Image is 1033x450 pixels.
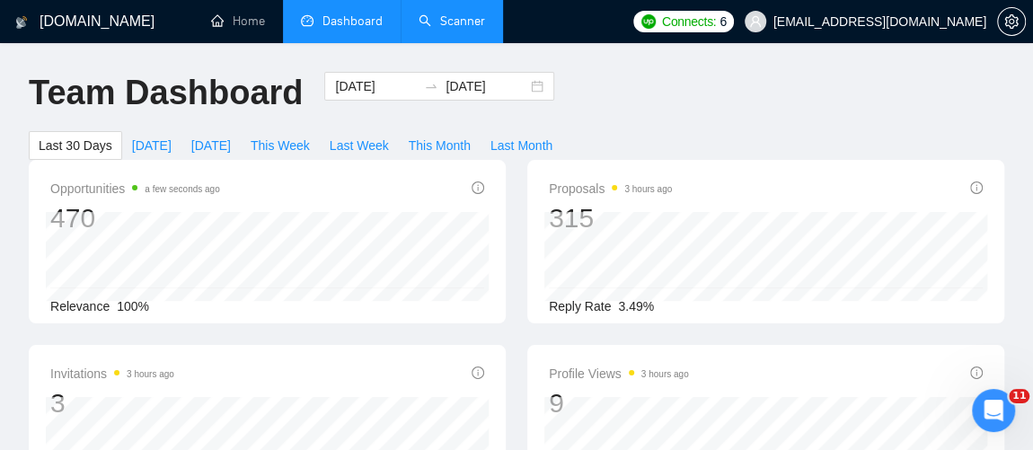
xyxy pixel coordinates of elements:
span: 100% [117,299,149,313]
button: This Month [399,131,481,160]
span: [DATE] [132,136,172,155]
span: info-circle [472,181,484,194]
span: Last 30 Days [39,136,112,155]
div: 470 [50,201,220,235]
span: swap-right [424,79,438,93]
span: to [424,79,438,93]
a: searchScanner [419,13,485,29]
input: Start date [335,76,417,96]
span: Profile Views [549,363,689,384]
span: 6 [720,12,727,31]
time: 3 hours ago [127,369,174,379]
span: Invitations [50,363,174,384]
span: info-circle [970,181,983,194]
span: [DATE] [191,136,231,155]
span: Dashboard [322,13,383,29]
time: 3 hours ago [641,369,689,379]
time: a few seconds ago [145,184,219,194]
button: [DATE] [122,131,181,160]
span: setting [998,14,1025,29]
span: dashboard [301,14,313,27]
span: Relevance [50,299,110,313]
button: Last 30 Days [29,131,122,160]
button: Last Week [320,131,399,160]
span: Last Month [490,136,552,155]
span: Opportunities [50,178,220,199]
span: This Week [251,136,310,155]
input: End date [446,76,527,96]
div: 3 [50,386,174,420]
button: [DATE] [181,131,241,160]
button: This Week [241,131,320,160]
button: Last Month [481,131,562,160]
span: This Month [409,136,471,155]
div: 315 [549,201,672,235]
img: logo [15,8,28,37]
span: Proposals [549,178,672,199]
div: 9 [549,386,689,420]
span: info-circle [970,366,983,379]
a: homeHome [211,13,265,29]
span: info-circle [472,366,484,379]
span: 3.49% [618,299,654,313]
iframe: Intercom live chat [972,389,1015,432]
time: 3 hours ago [624,184,672,194]
img: upwork-logo.png [641,14,656,29]
span: Connects: [662,12,716,31]
span: user [749,15,762,28]
span: Last Week [330,136,389,155]
a: setting [997,14,1026,29]
button: setting [997,7,1026,36]
span: 11 [1009,389,1029,403]
h1: Team Dashboard [29,72,303,114]
span: Reply Rate [549,299,611,313]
